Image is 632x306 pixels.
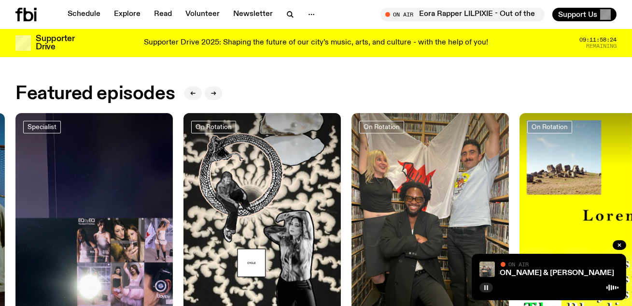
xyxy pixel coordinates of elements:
span: On Air [508,261,529,267]
button: On AirEora Rapper LILPIXIE - Out of the Box w/ [PERSON_NAME] & [PERSON_NAME] [380,8,545,21]
span: On Rotation [532,123,568,131]
a: On Rotation [191,121,236,133]
a: Volunteer [180,8,225,21]
a: Newsletter [227,8,279,21]
a: Eora Rapper LILPIXIE - Out of the Box w/ [PERSON_NAME] & [PERSON_NAME] [335,269,615,277]
button: Support Us [552,8,617,21]
a: Schedule [62,8,106,21]
a: Specialist [23,121,61,133]
a: Read [148,8,178,21]
span: On Rotation [364,123,400,131]
p: Supporter Drive 2025: Shaping the future of our city’s music, arts, and culture - with the help o... [144,39,488,47]
h3: Supporter Drive [36,35,74,51]
span: 09:11:58:24 [579,37,617,43]
a: On Rotation [527,121,572,133]
a: On Rotation [359,121,404,133]
span: Support Us [558,10,597,19]
a: Explore [108,8,146,21]
span: On Rotation [196,123,232,131]
h2: Featured episodes [15,85,175,102]
span: Specialist [28,123,56,131]
span: Remaining [586,44,617,49]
